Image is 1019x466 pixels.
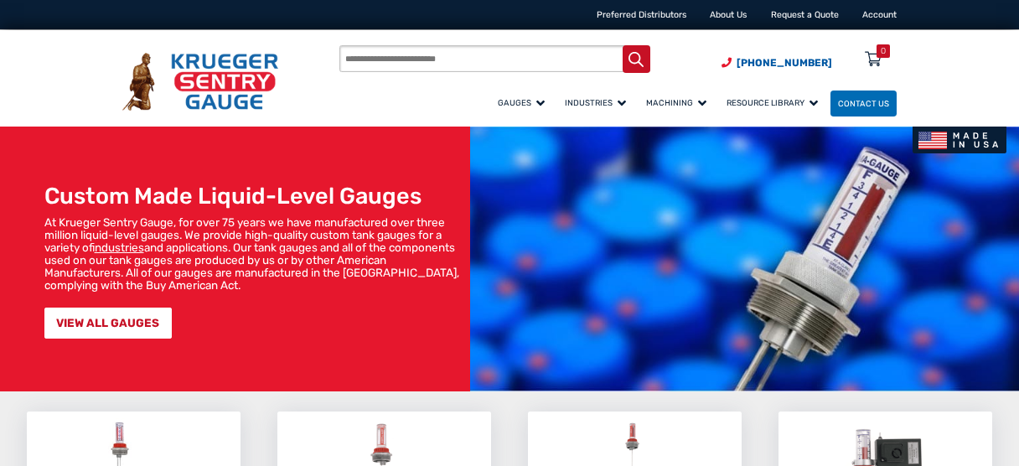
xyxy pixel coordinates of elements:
img: bg_hero_bannerksentry [470,127,1019,391]
span: Machining [646,98,706,107]
a: Contact Us [830,91,897,116]
h1: Custom Made Liquid-Level Gauges [44,183,464,210]
a: Request a Quote [771,9,839,20]
a: Industries [557,88,639,117]
a: VIEW ALL GAUGES [44,308,172,339]
a: About Us [710,9,747,20]
span: Contact Us [838,99,889,108]
span: Industries [565,98,626,107]
img: Krueger Sentry Gauge [122,53,278,111]
a: Account [862,9,897,20]
img: Made In USA [913,127,1007,153]
a: Machining [639,88,719,117]
div: 0 [881,44,886,58]
a: industries [95,241,144,254]
a: Resource Library [719,88,830,117]
a: Phone Number (920) 434-8860 [722,55,832,70]
a: Preferred Distributors [597,9,686,20]
a: Gauges [490,88,557,117]
span: Resource Library [727,98,818,107]
p: At Krueger Sentry Gauge, for over 75 years we have manufactured over three million liquid-level g... [44,216,464,292]
span: [PHONE_NUMBER] [737,57,832,69]
span: Gauges [498,98,545,107]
